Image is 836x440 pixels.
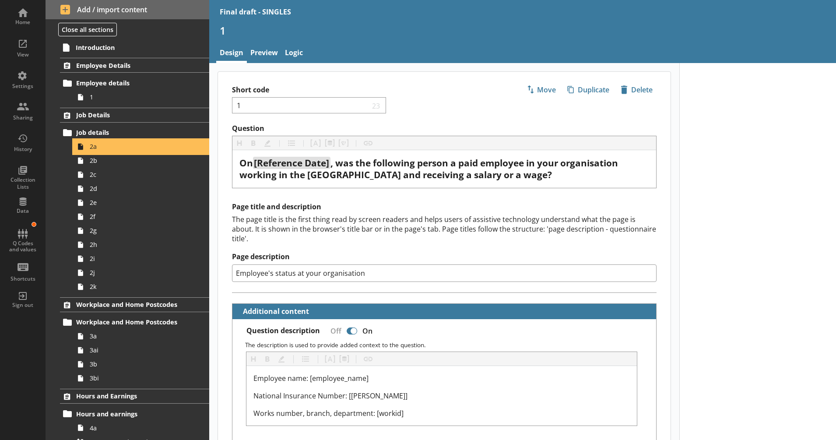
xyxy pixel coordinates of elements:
[90,142,186,151] span: 2a
[7,240,38,253] div: Q Codes and values
[247,44,281,63] a: Preview
[90,346,186,354] span: 3ai
[90,254,186,263] span: 2i
[220,24,826,37] h1: 1
[60,108,209,123] a: Job Details
[90,360,186,368] span: 3b
[359,323,379,338] div: On
[90,156,186,165] span: 2b
[74,280,209,294] a: 2k
[90,184,186,193] span: 2d
[60,315,209,329] a: Workplace and Home Postcodes
[236,304,311,319] button: Additional content
[74,140,209,154] a: 2a
[74,90,209,104] a: 1
[523,83,559,97] span: Move
[74,182,209,196] a: 2d
[76,410,183,418] span: Hours and earnings
[60,58,209,73] a: Employee Details
[76,111,183,119] span: Job Details
[74,371,209,385] a: 3bi
[253,391,407,401] span: National Insurance Number: [[PERSON_NAME]]
[281,44,306,63] a: Logic
[232,85,444,95] label: Short code
[90,332,186,340] span: 3a
[76,43,183,52] span: Introduction
[76,300,183,309] span: Workplace and Home Postcodes
[60,389,209,404] a: Hours and Earnings
[523,82,560,97] button: Move
[60,76,209,90] a: Employee details
[617,82,657,97] button: Delete
[7,275,38,282] div: Shortcuts
[232,252,657,261] label: Page description
[220,7,291,17] div: Final draft - SINGLES
[76,318,183,326] span: Workplace and Home Postcodes
[232,124,657,133] label: Question
[246,326,320,335] label: Question description
[323,323,345,338] div: Off
[7,83,38,90] div: Settings
[7,114,38,121] div: Sharing
[74,210,209,224] a: 2f
[563,82,613,97] button: Duplicate
[90,212,186,221] span: 2f
[7,208,38,215] div: Data
[74,168,209,182] a: 2c
[74,343,209,357] a: 3ai
[64,76,209,104] li: Employee details1
[7,302,38,309] div: Sign out
[564,83,613,97] span: Duplicate
[239,157,649,181] div: Question
[239,157,253,169] span: On
[90,198,186,207] span: 2e
[76,392,183,400] span: Hours and Earnings
[46,108,209,294] li: Job DetailsJob details2a2b2c2d2e2f2g2h2i2j2k
[232,202,657,211] h2: Page title and description
[60,126,209,140] a: Job details
[253,408,404,418] span: Works number, branch, department: [workid]
[7,176,38,190] div: Collection Lists
[64,126,209,294] li: Job details2a2b2c2d2e2f2g2h2i2j2k
[58,23,117,36] button: Close all sections
[90,424,186,432] span: 4a
[46,58,209,104] li: Employee DetailsEmployee details1
[60,40,209,54] a: Introduction
[90,282,186,291] span: 2k
[74,238,209,252] a: 2h
[617,83,656,97] span: Delete
[74,154,209,168] a: 2b
[90,226,186,235] span: 2g
[90,170,186,179] span: 2c
[60,297,209,312] a: Workplace and Home Postcodes
[74,252,209,266] a: 2i
[64,315,209,385] li: Workplace and Home Postcodes3a3ai3b3bi
[254,157,329,169] span: [Reference Date]
[76,79,183,87] span: Employee details
[7,19,38,26] div: Home
[90,374,186,382] span: 3bi
[90,240,186,249] span: 2h
[74,266,209,280] a: 2j
[74,196,209,210] a: 2e
[76,61,183,70] span: Employee Details
[46,297,209,385] li: Workplace and Home PostcodesWorkplace and Home Postcodes3a3ai3b3bi
[74,329,209,343] a: 3a
[232,215,657,243] div: The page title is the first thing read by screen readers and helps users of assistive technology ...
[7,51,38,58] div: View
[74,224,209,238] a: 2g
[90,268,186,277] span: 2j
[60,407,209,421] a: Hours and earnings
[239,157,620,181] span: , was the following person a paid employee in your organisation working in the [GEOGRAPHIC_DATA] ...
[370,101,382,109] span: 23
[74,421,209,435] a: 4a
[253,373,369,383] span: Employee name: [employee_name]
[76,128,183,137] span: Job details
[216,44,247,63] a: Design
[245,341,649,349] p: The description is used to provide added context to the question.
[74,357,209,371] a: 3b
[7,146,38,153] div: History
[90,93,186,101] span: 1
[60,5,194,14] span: Add / import content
